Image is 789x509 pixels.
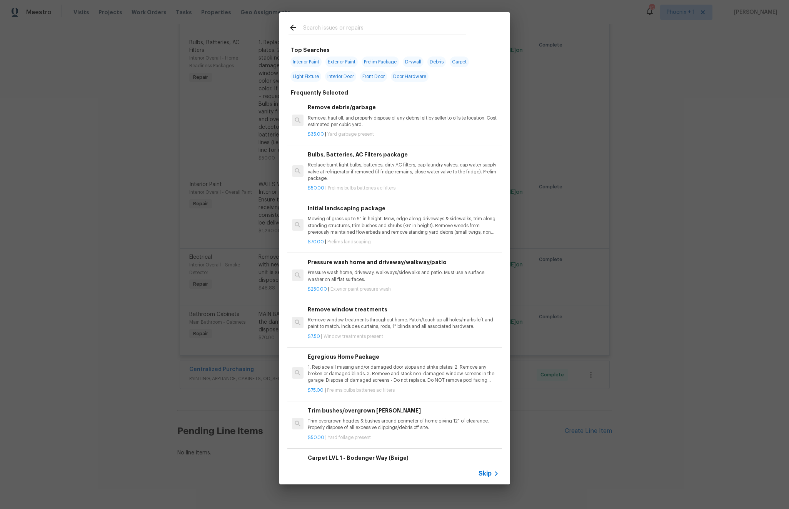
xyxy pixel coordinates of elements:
span: Prelims landscaping [327,240,371,244]
p: | [308,333,499,340]
p: | [308,239,499,245]
span: Light Fixture [290,71,321,82]
input: Search issues or repairs [303,23,466,35]
span: Prelims bulbs batteries ac filters [328,186,395,190]
h6: Carpet LVL 1 - Bodenger Way (Beige) [308,454,499,462]
p: Pressure wash home, driveway, walkways/sidewalks and patio. Must use a surface washer on all flat... [308,269,499,283]
span: Yard foilage present [328,435,371,440]
p: | [308,387,499,394]
h6: Trim bushes/overgrown [PERSON_NAME] [308,406,499,415]
h6: Bulbs, Batteries, AC Filters package [308,150,499,159]
span: $50.00 [308,186,324,190]
span: Window treatments present [324,334,383,339]
span: Skip [479,470,492,477]
span: $70.00 [308,240,324,244]
h6: Pressure wash home and driveway/walkway/patio [308,258,499,266]
span: Interior Door [325,71,356,82]
span: $50.00 [308,435,324,440]
p: 1. Replace all missing and/or damaged door stops and strike plates. 2. Remove any broken or damag... [308,364,499,384]
h6: Egregious Home Package [308,353,499,361]
span: $7.50 [308,334,320,339]
h6: Initial landscaping package [308,204,499,213]
p: Remove, haul off, and properly dispose of any debris left by seller to offsite location. Cost est... [308,115,499,128]
span: Debris [427,57,446,67]
p: | [308,185,499,191]
span: Exterior paint pressure wash [330,287,391,291]
p: | [308,434,499,441]
p: | [308,286,499,293]
p: Replace burnt light bulbs, batteries, dirty AC filters, cap laundry valves, cap water supply valv... [308,162,499,181]
p: Mowing of grass up to 6" in height. Mow, edge along driveways & sidewalks, trim along standing st... [308,216,499,235]
h6: Top Searches [291,46,330,54]
h6: Remove window treatments [308,305,499,314]
span: Prelim Package [362,57,399,67]
span: $35.00 [308,132,324,136]
span: Exterior Paint [325,57,358,67]
span: Carpet [450,57,469,67]
span: Door Hardware [391,71,429,82]
h6: Frequently Selected [291,88,348,97]
p: Trim overgrown hegdes & bushes around perimeter of home giving 12" of clearance. Properly dispose... [308,418,499,431]
p: | [308,131,499,138]
span: Front Door [360,71,387,82]
span: Yard garbage present [327,132,374,136]
span: Drywall [403,57,424,67]
p: Remove window treatments throughout home. Patch/touch up all holes/marks left and paint to match.... [308,317,499,330]
span: $250.00 [308,287,327,291]
span: Prelims bulbs batteries ac filters [327,388,395,393]
span: $75.00 [308,388,324,393]
h6: Remove debris/garbage [308,103,499,111]
span: Interior Paint [290,57,322,67]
